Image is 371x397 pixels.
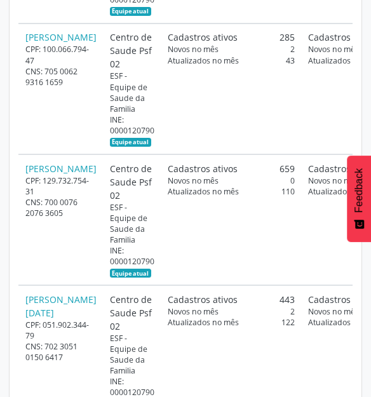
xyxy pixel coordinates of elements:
[168,162,238,175] span: Cadastros ativos
[168,317,295,328] div: 122
[168,55,295,66] div: 43
[110,162,154,202] div: Centro de Saude Psf 02
[25,341,97,363] div: CNS: 702 3051 0150 6417
[308,175,359,186] span: Novos no mês
[25,320,97,341] div: CPF: 051.902.344-79
[110,269,151,278] span: Esta é a equipe atual deste Agente
[353,168,365,212] span: Feedback
[168,293,295,306] div: 443
[110,293,154,333] div: Centro de Saude Psf 02
[25,197,97,219] div: CNS: 700 0076 2076 3605
[168,175,295,186] div: 0
[168,30,295,44] div: 285
[110,245,154,278] div: INE: 0000120790
[168,55,239,66] span: Atualizados no mês
[25,293,97,319] a: [PERSON_NAME][DATE]
[25,66,97,88] div: CNS: 705 0062 9316 1659
[110,202,154,246] div: ESF - Equipe de Saude da Familia
[347,155,371,241] button: Feedback - Mostrar pesquisa
[308,306,359,317] span: Novos no mês
[168,293,238,306] span: Cadastros ativos
[168,44,295,55] div: 2
[168,162,295,175] div: 659
[110,30,154,71] div: Centro de Saude Psf 02
[25,175,97,197] div: CPF: 129.732.754-31
[168,30,238,44] span: Cadastros ativos
[308,44,359,55] span: Novos no mês
[110,114,154,147] div: INE: 0000120790
[168,317,239,328] span: Atualizados no mês
[110,333,154,377] div: ESF - Equipe de Saude da Familia
[168,306,295,317] div: 2
[168,186,239,197] span: Atualizados no mês
[25,31,97,43] a: [PERSON_NAME]
[25,44,97,65] div: CPF: 100.066.794-47
[168,175,219,186] span: Novos no mês
[168,44,219,55] span: Novos no mês
[110,7,151,16] span: Esta é a equipe atual deste Agente
[168,186,295,197] div: 110
[25,163,97,175] a: [PERSON_NAME]
[110,138,151,147] span: Esta é a equipe atual deste Agente
[168,306,219,317] span: Novos no mês
[110,71,154,114] div: ESF - Equipe de Saude da Familia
